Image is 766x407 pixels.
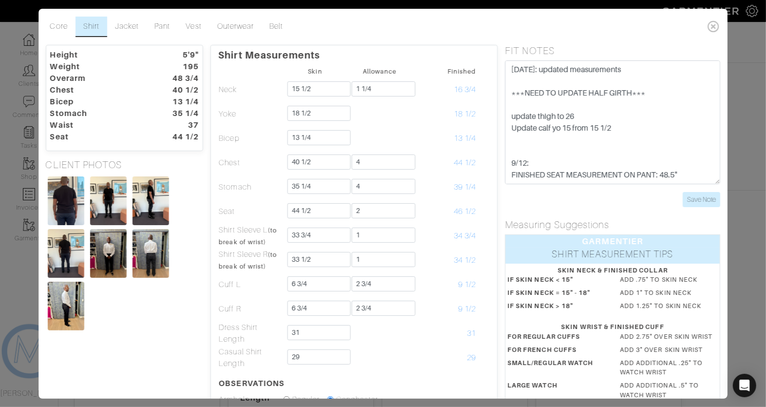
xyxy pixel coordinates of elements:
[454,110,476,118] span: 18 1/2
[505,60,720,184] textarea: [DATE]: updated measurements ***NEED TO UPDATE HALF GIRTH*** update thigh to 26 Update calf yo 15...
[467,329,476,338] span: 31
[336,394,378,406] label: Ganghester
[292,394,319,406] label: Regular
[219,272,283,297] td: Cuff L
[500,332,613,345] dt: FOR REGULAR CUFFS
[43,108,152,119] dt: Stomach
[42,17,75,37] a: Core
[219,248,283,272] td: Shirt Sleeve R
[219,393,283,407] td: Armhole
[219,126,283,151] td: Bicep
[458,280,476,289] span: 9 1/2
[90,229,127,278] img: TQz1qEGRckQshzYhJbXEQKnR
[219,78,283,102] td: Neck
[219,346,283,370] td: Casual Shirt Length
[505,235,720,248] div: GARMENTIER
[178,17,209,37] a: Vest
[43,73,152,84] dt: Overarm
[613,301,725,310] dd: ADD 1.25" TO SKIN NECK
[613,381,725,399] dd: ADD ADDITIONAL .5" TO WATCH WRIST
[152,61,206,73] dt: 195
[467,353,476,362] span: 29
[613,358,725,377] dd: ADD ADDITIONAL .25" TO WATCH WRIST
[152,73,206,84] dt: 48 3/4
[152,108,206,119] dt: 35 1/4
[507,266,718,275] div: SKIN NECK & FINISHED COLLAR
[454,85,476,94] span: 16 3/4
[363,68,396,75] small: Allowance
[152,84,206,96] dt: 40 1/2
[613,288,725,297] dd: ADD 1" TO SKIN NECK
[43,96,152,108] dt: Bicep
[500,358,613,381] dt: SMALL/REGULAR WATCH
[219,151,283,175] td: Chest
[209,17,262,37] a: Outerwear
[454,207,476,216] span: 46 1/2
[219,321,283,346] td: Dress Shirt Length
[219,175,283,199] td: Stomach
[48,229,84,278] img: 8DZTJg8UcRbhr8nHWENQ7tvn
[219,370,283,393] th: OBSERVATIONS
[43,49,152,61] dt: Height
[507,322,718,331] div: SKIN WRIST & FINISHED CUFF
[219,45,490,61] p: Shirt Measurements
[152,96,206,108] dt: 13 1/4
[454,256,476,265] span: 34 1/2
[613,345,725,354] dd: ADD 3" OVER SKIN WRIST
[219,199,283,224] td: Seat
[454,232,476,240] span: 34 3/4
[48,176,84,225] img: NZWtc41sfuKEb28A9PUJZVfV
[107,17,147,37] a: Jacket
[500,381,613,403] dt: LARGE WATCH
[219,102,283,126] td: Yoke
[43,131,152,143] dt: Seat
[613,275,725,284] dd: ADD .75" TO SKIN NECK
[132,229,169,278] img: 4nF2ETa1V32hTfSXzRxxQAgq
[75,17,107,37] a: Shirt
[219,224,283,248] td: Shirt Sleeve L
[733,374,756,397] div: Open Intercom Messenger
[613,332,725,341] dd: ADD 2.75" OVER SKIN WRIST
[500,288,613,301] dt: IF SKIN NECK = 15" - 18"
[500,345,613,358] dt: FOR FRENCH CUFFS
[43,119,152,131] dt: Waist
[454,134,476,143] span: 13 1/4
[90,176,127,225] img: kst3mXYeha9b9y5HRWsqppZE
[46,159,204,171] h5: CLIENT PHOTOS
[152,49,206,61] dt: 5'9"
[147,17,178,37] a: Pant
[152,131,206,143] dt: 44 1/2
[43,84,152,96] dt: Chest
[500,301,613,314] dt: IF SKIN NECK > 18"
[454,183,476,192] span: 39 1/4
[458,305,476,313] span: 9 1/2
[132,176,169,225] img: U1SvDoS9F4EVp7pEeQJ9XQou
[262,17,291,37] a: Belt
[48,282,84,330] img: FqxW7UYjcPyuGxiGxrZvZuN2
[683,192,720,207] input: Save Note
[43,61,152,73] dt: Weight
[454,158,476,167] span: 44 1/2
[505,219,720,231] h5: Measuring Suggestions
[505,248,720,264] div: SHIRT MEASUREMENT TIPS
[219,297,283,321] td: Cuff R
[448,68,476,75] small: Finished
[500,275,613,288] dt: IF SKIN NECK < 15"
[505,45,720,57] h5: FIT NOTES
[308,68,322,75] small: Skin
[152,119,206,131] dt: 37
